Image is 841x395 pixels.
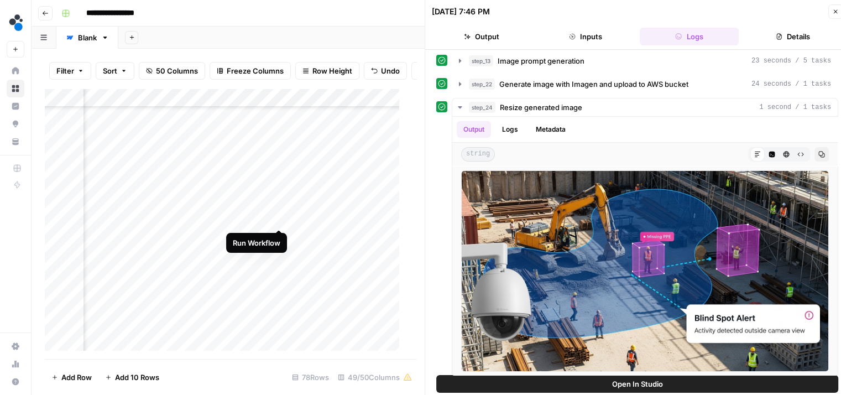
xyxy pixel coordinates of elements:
[7,337,24,355] a: Settings
[103,65,117,76] span: Sort
[751,56,831,66] span: 23 seconds / 5 tasks
[333,368,416,386] div: 49/50 Columns
[457,121,491,138] button: Output
[7,13,27,33] img: spot.ai Logo
[452,98,838,116] button: 1 second / 1 tasks
[288,368,333,386] div: 78 Rows
[461,147,495,162] span: string
[469,55,493,66] span: step_13
[96,62,134,80] button: Sort
[640,28,739,45] button: Logs
[469,79,495,90] span: step_22
[49,62,91,80] button: Filter
[7,9,24,37] button: Workspace: spot.ai
[612,378,663,389] span: Open In Studio
[233,237,280,248] div: Run Workflow
[529,121,572,138] button: Metadata
[751,79,831,89] span: 24 seconds / 1 tasks
[7,373,24,391] button: Help + Support
[7,115,24,133] a: Opportunities
[500,102,582,113] span: Resize generated image
[452,75,838,93] button: 24 seconds / 1 tasks
[432,6,490,17] div: [DATE] 7:46 PM
[436,375,838,393] button: Open In Studio
[312,65,352,76] span: Row Height
[7,133,24,150] a: Your Data
[45,368,98,386] button: Add Row
[7,355,24,373] a: Usage
[78,32,97,43] div: Blank
[7,62,24,80] a: Home
[495,121,525,138] button: Logs
[139,62,205,80] button: 50 Columns
[536,28,635,45] button: Inputs
[432,28,531,45] button: Output
[210,62,291,80] button: Freeze Columns
[461,170,829,372] img: output preview
[56,65,74,76] span: Filter
[452,52,838,70] button: 23 seconds / 5 tasks
[156,65,198,76] span: 50 Columns
[98,368,166,386] button: Add 10 Rows
[56,27,118,49] a: Blank
[452,117,838,376] div: 1 second / 1 tasks
[227,65,284,76] span: Freeze Columns
[469,102,495,113] span: step_24
[7,80,24,97] a: Browse
[7,97,24,115] a: Insights
[499,79,688,90] span: Generate image with Imagen and upload to AWS bucket
[115,372,159,383] span: Add 10 Rows
[364,62,407,80] button: Undo
[498,55,584,66] span: Image prompt generation
[295,62,359,80] button: Row Height
[61,372,92,383] span: Add Row
[759,102,831,112] span: 1 second / 1 tasks
[381,65,400,76] span: Undo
